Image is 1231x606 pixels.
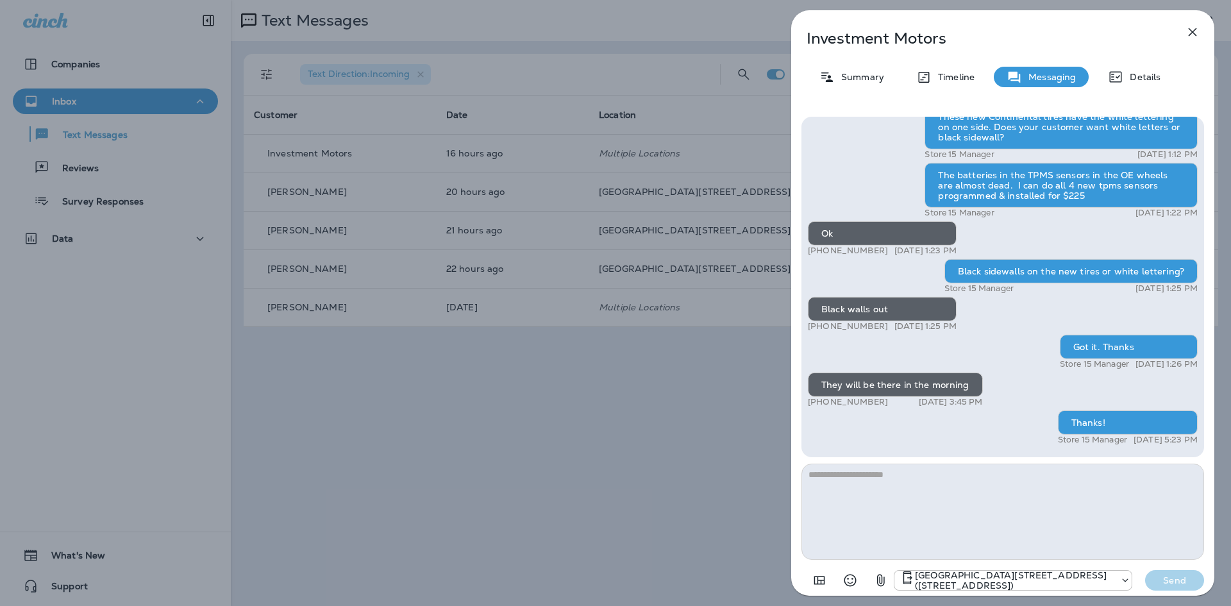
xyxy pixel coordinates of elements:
p: Store 15 Manager [944,283,1014,294]
div: +1 (402) 891-8464 [894,570,1132,591]
p: Timeline [932,72,975,82]
div: The batteries in the TPMS sensors in the OE wheels are almost dead. I can do all 4 new tpms senso... [925,163,1198,208]
p: Store 15 Manager [925,149,994,160]
p: [DATE] 3:45 PM [919,397,983,407]
p: Store 15 Manager [1060,359,1129,369]
div: Thanks! [1058,410,1198,435]
p: [DATE] 1:12 PM [1137,149,1198,160]
p: [DATE] 1:25 PM [1135,283,1198,294]
div: Black sidewalls on the new tires or white lettering? [944,259,1198,283]
div: Got it. Thanks [1060,335,1198,359]
div: They will be there in the morning [808,373,983,397]
p: Details [1123,72,1160,82]
p: Store 15 Manager [925,208,994,218]
p: Summary [835,72,884,82]
p: [DATE] 1:25 PM [894,321,957,332]
p: [DATE] 5:23 PM [1134,435,1198,445]
button: Add in a premade template [807,568,832,593]
p: [PHONE_NUMBER] [808,397,888,407]
p: [GEOGRAPHIC_DATA][STREET_ADDRESS] ([STREET_ADDRESS]) [915,570,1114,591]
div: Black walls out [808,297,957,321]
p: [DATE] 1:26 PM [1135,359,1198,369]
button: Select an emoji [837,568,863,593]
p: [PHONE_NUMBER] [808,246,888,256]
div: These new Continental tires have the white lettering on one side. Does your customer want white l... [925,105,1198,149]
p: Store 15 Manager [1058,435,1127,445]
div: Ok [808,221,957,246]
p: [DATE] 1:23 PM [894,246,957,256]
p: [PHONE_NUMBER] [808,321,888,332]
p: Messaging [1022,72,1076,82]
p: Investment Motors [807,29,1157,47]
p: [DATE] 1:22 PM [1135,208,1198,218]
